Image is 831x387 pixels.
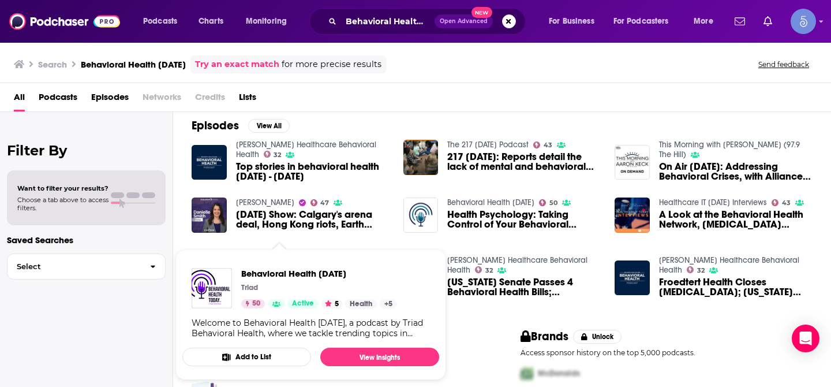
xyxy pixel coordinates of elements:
[521,329,568,344] h2: Brands
[9,10,120,32] a: Podchaser - Follow, Share and Rate Podcasts
[191,12,230,31] a: Charts
[274,152,281,158] span: 32
[447,255,587,275] a: Becker's Healthcare Behavioral Health
[759,12,777,31] a: Show notifications dropdown
[615,198,650,233] img: A Look at the Behavioral Health Network, TPN.health
[380,299,397,308] a: +5
[236,210,390,229] span: [DATE] Show: Calgary's arena deal, Hong Kong riots, Earth Overshoot Day, and CODAC Behavioral Hea...
[8,263,141,270] span: Select
[615,145,650,180] img: On Air Today: Addressing Behavioral Crises, with Alliance Health
[782,200,791,206] span: 43
[791,9,816,34] span: Logged in as Spiral5-G1
[192,198,227,233] img: Today's Show: Calgary's arena deal, Hong Kong riots, Earth Overshoot Day, and CODAC Behavioral He...
[143,13,177,29] span: Podcasts
[659,277,813,297] span: Froedtert Health Closes [MEDICAL_DATA]; [US_STATE] Lawmakers Approve $300M for Behavioral Health ...
[659,255,799,275] a: Becker's Healthcare Behavioral Health
[182,348,311,366] button: Add to List
[81,59,186,70] h3: Behavioral Health [DATE]
[659,162,813,181] a: On Air Today: Addressing Behavioral Crises, with Alliance Health
[310,199,330,206] a: 47
[7,142,166,159] h2: Filter By
[791,9,816,34] img: User Profile
[241,268,397,279] span: Behavioral Health [DATE]
[17,184,108,192] span: Want to filter your results?
[241,299,265,308] a: 50
[573,330,622,344] button: Unlock
[772,199,791,206] a: 43
[195,88,225,111] span: Credits
[320,348,439,366] a: View Insights
[403,140,439,175] a: 217 Today: Reports detail the lack of mental and behavioral health providers for northern Illinoi...
[659,162,813,181] span: On Air [DATE]: Addressing Behavioral Crises, with Alliance Health
[791,9,816,34] button: Show profile menu
[341,12,435,31] input: Search podcasts, credits, & more...
[697,268,705,273] span: 32
[659,198,767,207] a: Healthcare IT Today Interviews
[241,283,258,292] p: Triad
[7,254,166,280] button: Select
[792,325,819,352] div: Open Intercom Messenger
[282,58,381,71] span: for more precise results
[687,266,705,273] a: 32
[516,362,538,385] img: First Pro Logo
[755,59,813,69] button: Send feedback
[538,369,580,378] span: McDonalds
[403,198,439,233] img: Health Psychology: Taking Control of Your Behavioral Health - Episode 1
[248,119,290,133] button: View All
[549,13,594,29] span: For Business
[613,13,669,29] span: For Podcasters
[447,277,601,297] span: [US_STATE] Senate Passes 4 Behavioral Health Bills; [US_STATE] Health Center Launches Mobile Beha...
[475,266,493,273] a: 32
[541,12,609,31] button: open menu
[435,14,493,28] button: Open AdvancedNew
[694,13,713,29] span: More
[447,198,534,207] a: Behavioral Health Today
[264,151,282,158] a: 32
[447,152,601,172] span: 217 [DATE]: Reports detail the lack of mental and behavioral health providers for northern [US_ST...
[485,268,493,273] span: 32
[659,210,813,229] a: A Look at the Behavioral Health Network, TPN.health
[320,8,537,35] div: Search podcasts, credits, & more...
[199,13,223,29] span: Charts
[730,12,750,31] a: Show notifications dropdown
[192,268,232,308] img: Behavioral Health Today
[615,261,650,296] img: Froedtert Health Closes Behavioral Health Unit; Missouri Lawmakers Approve $300M for Behavioral H...
[239,88,256,111] a: Lists
[544,143,552,148] span: 43
[659,140,800,159] a: This Morning with Aaron Keck (97.9 The Hill)
[14,88,25,111] span: All
[447,210,601,229] a: Health Psychology: Taking Control of Your Behavioral Health - Episode 1
[447,277,601,297] a: Hawaii Senate Passes 4 Behavioral Health Bills; Massachusetts Health Center Launches Mobile Behav...
[345,299,377,308] a: Health
[440,18,488,24] span: Open Advanced
[252,298,260,310] span: 50
[447,152,601,172] a: 217 Today: Reports detail the lack of mental and behavioral health providers for northern Illinoi...
[192,318,430,338] div: Welcome to Behavioral Health [DATE], a podcast by Triad Behavioral Health, where we tackle trendi...
[236,140,376,159] a: Becker's Healthcare Behavioral Health
[7,235,166,245] p: Saved Searches
[246,13,287,29] span: Monitoring
[91,88,129,111] a: Episodes
[539,199,557,206] a: 50
[287,299,319,308] a: Active
[533,142,552,148] a: 43
[192,145,227,180] img: Top stories in behavioral health today - June 22
[659,277,813,297] a: Froedtert Health Closes Behavioral Health Unit; Missouri Lawmakers Approve $300M for Behavioral H...
[686,12,728,31] button: open menu
[38,59,67,70] h3: Search
[320,200,329,206] span: 47
[135,12,192,31] button: open menu
[292,298,314,310] span: Active
[236,210,390,229] a: Today's Show: Calgary's arena deal, Hong Kong riots, Earth Overshoot Day, and CODAC Behavioral He...
[39,88,77,111] span: Podcasts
